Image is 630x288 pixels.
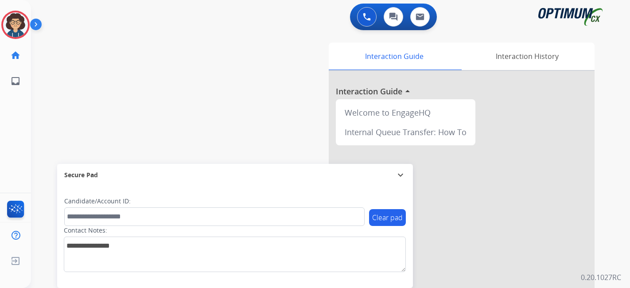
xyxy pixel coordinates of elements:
div: Internal Queue Transfer: How To [339,122,472,142]
div: Welcome to EngageHQ [339,103,472,122]
span: Secure Pad [64,171,98,179]
mat-icon: home [10,50,21,61]
button: Clear pad [369,209,406,226]
mat-icon: inbox [10,76,21,86]
label: Contact Notes: [64,226,107,235]
p: 0.20.1027RC [581,272,621,283]
div: Interaction Guide [329,43,459,70]
label: Candidate/Account ID: [64,197,131,206]
mat-icon: expand_more [395,170,406,180]
div: Interaction History [459,43,595,70]
img: avatar [3,12,28,37]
